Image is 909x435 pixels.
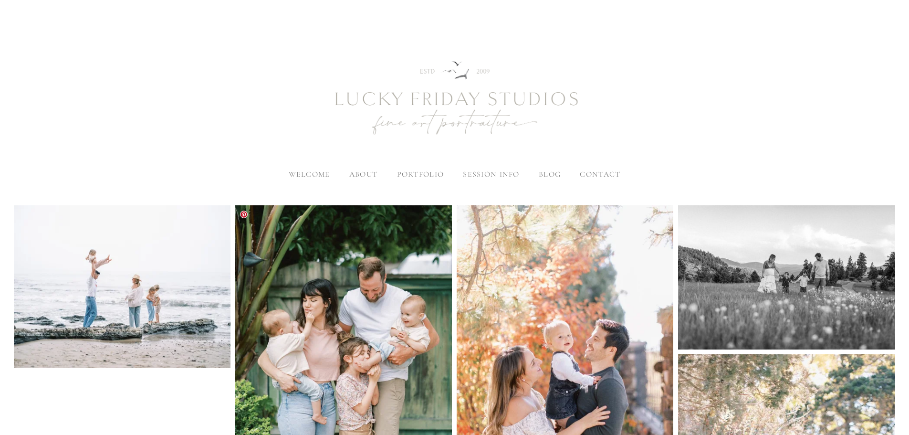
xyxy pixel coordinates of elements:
img: Newborn Photography Denver | Lucky Friday Studios [283,27,627,170]
img: dad-lifting-daughter.jpg [14,205,230,368]
img: centennial-and-cherry-hills-maternity-photographer-lucky-friday-studios.jpg [678,205,895,350]
a: contact [580,170,620,179]
label: session info [463,170,519,179]
a: blog [539,170,561,179]
label: portfolio [397,170,444,179]
a: Pin it! [240,211,248,218]
label: about [349,170,377,179]
a: welcome [289,170,330,179]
